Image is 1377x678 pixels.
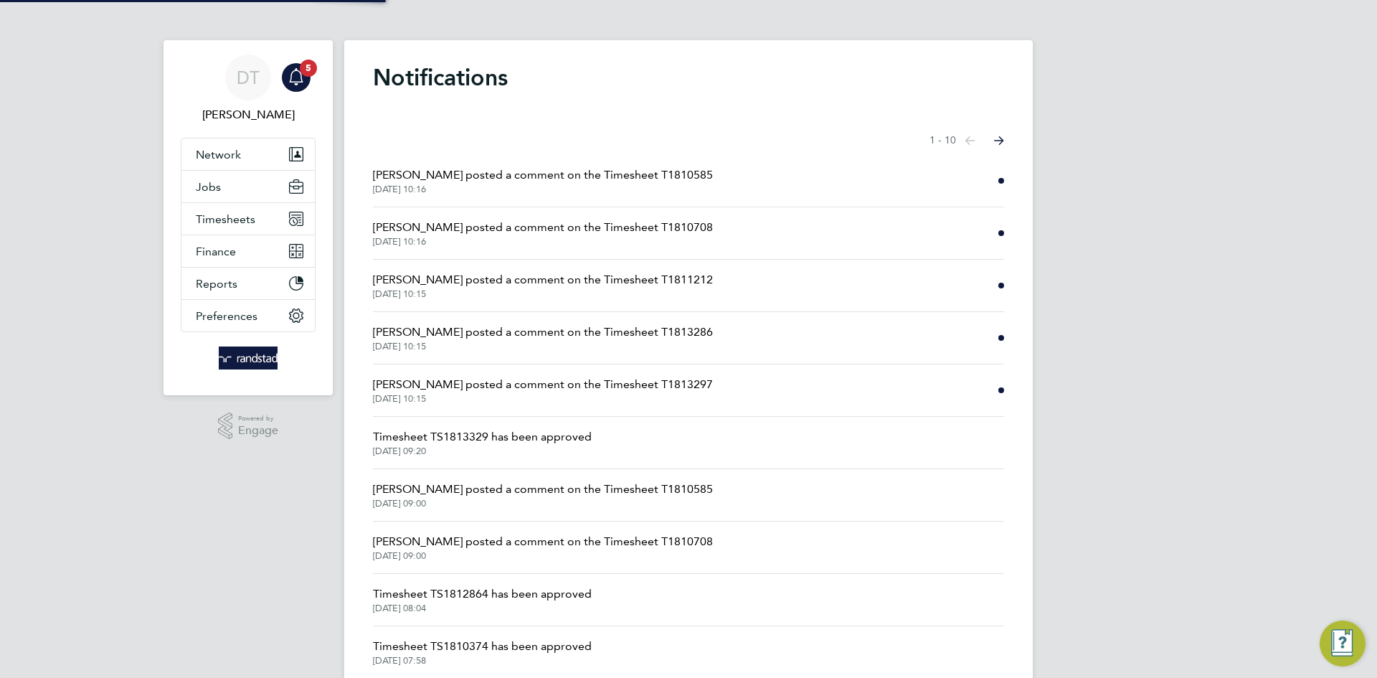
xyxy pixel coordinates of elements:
[238,413,278,425] span: Powered by
[181,138,315,170] button: Network
[373,219,713,248] a: [PERSON_NAME] posted a comment on the Timesheet T1810708[DATE] 10:16
[218,413,279,440] a: Powered byEngage
[219,347,278,369] img: randstad-logo-retina.png
[373,324,713,341] span: [PERSON_NAME] posted a comment on the Timesheet T1813286
[196,245,236,258] span: Finance
[373,271,713,288] span: [PERSON_NAME] posted a comment on the Timesheet T1811212
[196,309,257,323] span: Preferences
[373,498,713,509] span: [DATE] 09:00
[373,288,713,300] span: [DATE] 10:15
[373,341,713,352] span: [DATE] 10:15
[181,300,315,331] button: Preferences
[181,203,315,235] button: Timesheets
[373,324,713,352] a: [PERSON_NAME] posted a comment on the Timesheet T1813286[DATE] 10:15
[373,585,592,603] span: Timesheet TS1812864 has been approved
[164,40,333,395] nav: Main navigation
[373,446,592,457] span: [DATE] 09:20
[373,236,713,248] span: [DATE] 10:16
[237,68,260,87] span: DT
[181,106,316,123] span: Daniel Tisseyre
[373,184,713,195] span: [DATE] 10:16
[929,126,1004,155] nav: Select page of notifications list
[373,376,713,393] span: [PERSON_NAME] posted a comment on the Timesheet T1813297
[181,55,316,123] a: DT[PERSON_NAME]
[373,533,713,550] span: [PERSON_NAME] posted a comment on the Timesheet T1810708
[196,212,255,226] span: Timesheets
[373,481,713,498] span: [PERSON_NAME] posted a comment on the Timesheet T1810585
[373,638,592,655] span: Timesheet TS1810374 has been approved
[373,603,592,614] span: [DATE] 08:04
[196,277,237,291] span: Reports
[373,655,592,667] span: [DATE] 07:58
[373,376,713,405] a: [PERSON_NAME] posted a comment on the Timesheet T1813297[DATE] 10:15
[373,428,592,457] a: Timesheet TS1813329 has been approved[DATE] 09:20
[282,55,311,100] a: 5
[373,638,592,667] a: Timesheet TS1810374 has been approved[DATE] 07:58
[1320,621,1366,667] button: Engage Resource Center
[373,166,713,195] a: [PERSON_NAME] posted a comment on the Timesheet T1810585[DATE] 10:16
[373,428,592,446] span: Timesheet TS1813329 has been approved
[373,271,713,300] a: [PERSON_NAME] posted a comment on the Timesheet T1811212[DATE] 10:15
[373,63,1004,92] h1: Notifications
[181,235,315,267] button: Finance
[373,393,713,405] span: [DATE] 10:15
[196,148,241,161] span: Network
[373,481,713,509] a: [PERSON_NAME] posted a comment on the Timesheet T1810585[DATE] 09:00
[373,585,592,614] a: Timesheet TS1812864 has been approved[DATE] 08:04
[181,171,315,202] button: Jobs
[196,180,221,194] span: Jobs
[373,550,713,562] span: [DATE] 09:00
[300,60,317,77] span: 5
[238,425,278,437] span: Engage
[373,166,713,184] span: [PERSON_NAME] posted a comment on the Timesheet T1810585
[373,533,713,562] a: [PERSON_NAME] posted a comment on the Timesheet T1810708[DATE] 09:00
[373,219,713,236] span: [PERSON_NAME] posted a comment on the Timesheet T1810708
[929,133,956,148] span: 1 - 10
[181,268,315,299] button: Reports
[181,347,316,369] a: Go to home page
